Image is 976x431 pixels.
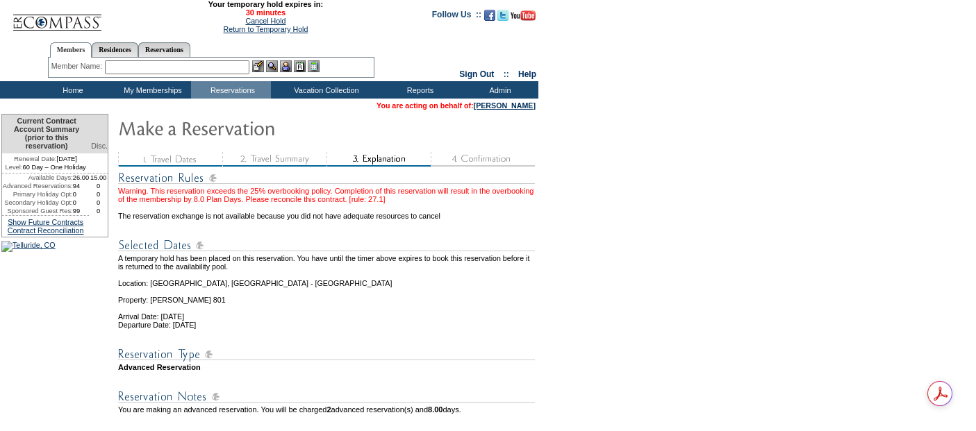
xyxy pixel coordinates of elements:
a: Show Future Contracts [8,218,83,226]
td: Vacation Collection [271,81,379,99]
td: [DATE] [2,153,89,163]
td: Current Contract Account Summary (prior to this reservation) [2,115,89,153]
td: Home [31,81,111,99]
td: Advanced Reservations: [2,182,73,190]
div: Member Name: [51,60,105,72]
td: 0 [73,190,90,198]
td: 26.00 [73,174,90,182]
img: Telluride, CO [1,241,56,252]
td: Property: [PERSON_NAME] 801 [118,287,537,304]
a: Members [50,42,92,58]
td: My Memberships [111,81,191,99]
img: b_calculator.gif [308,60,320,72]
img: Compass Home [12,3,102,31]
a: Reservations [138,42,190,57]
td: 0 [89,182,108,190]
img: b_edit.gif [252,60,264,72]
a: Subscribe to our YouTube Channel [511,14,536,22]
img: Become our fan on Facebook [484,10,495,21]
td: 60 Day – One Holiday [2,163,89,174]
td: Follow Us :: [432,8,481,25]
img: Impersonate [280,60,292,72]
img: Follow us on Twitter [497,10,508,21]
img: View [266,60,278,72]
td: Available Days: [2,174,73,182]
a: Return to Temporary Hold [224,25,308,33]
td: Advanced Reservation [118,363,537,371]
td: 0 [89,198,108,207]
span: :: [504,69,509,79]
img: Reservations [294,60,306,72]
td: 94 [73,182,90,190]
a: Help [518,69,536,79]
img: step3_state2.gif [326,152,431,167]
img: step2_state3.gif [222,152,326,167]
img: subTtlResRules.gif [118,169,535,187]
a: Contract Reconciliation [8,226,84,235]
td: Arrival Date: [DATE] [118,304,537,321]
td: 15.00 [89,174,108,182]
td: You are making an advanced reservation. You will be charged advanced reservation(s) and days. [118,405,537,422]
span: 30 minutes [109,8,422,17]
b: 2 [326,405,331,414]
img: Reservation Type [118,346,535,363]
b: 8.00 [428,405,442,414]
td: A temporary hold has been placed on this reservation. You have until the timer above expires to b... [118,254,537,271]
a: Become our fan on Facebook [484,14,495,22]
img: step1_state3.gif [118,152,222,167]
img: Reservation Notes [118,388,535,405]
td: 99 [73,207,90,215]
td: The reservation exchange is not available because you did not have adequate resources to cancel [118,203,537,220]
div: Warning. This reservation exceeds the 25% overbooking policy. Completion of this reservation will... [118,187,537,203]
span: You are acting on behalf of: [377,101,536,110]
img: step4_state1.gif [431,152,535,167]
a: [PERSON_NAME] [474,101,536,110]
td: Location: [GEOGRAPHIC_DATA], [GEOGRAPHIC_DATA] - [GEOGRAPHIC_DATA] [118,271,537,287]
td: Departure Date: [DATE] [118,321,537,329]
a: Follow us on Twitter [497,14,508,22]
img: Reservation Dates [118,237,535,254]
img: Subscribe to our YouTube Channel [511,10,536,21]
a: Sign Out [459,69,494,79]
td: Admin [458,81,538,99]
td: 0 [89,207,108,215]
td: Secondary Holiday Opt: [2,198,73,207]
img: Make Reservation [118,114,396,142]
td: Reports [379,81,458,99]
span: Renewal Date: [14,155,56,163]
a: Residences [92,42,138,57]
td: 0 [73,198,90,207]
a: Cancel Hold [245,17,286,25]
td: Primary Holiday Opt: [2,190,73,198]
td: 0 [89,190,108,198]
span: Level: [6,163,23,171]
td: Sponsored Guest Res: [2,207,73,215]
span: Disc. [91,142,108,150]
td: Reservations [191,81,271,99]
